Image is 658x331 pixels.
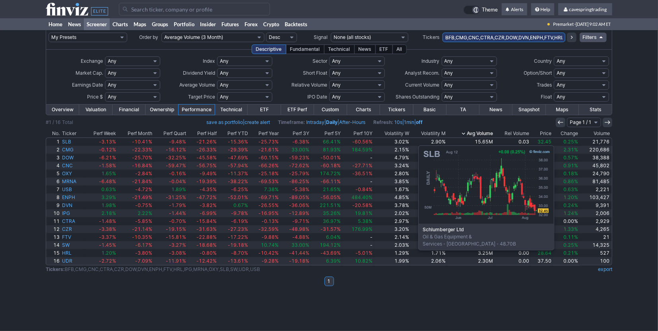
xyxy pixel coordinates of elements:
[282,18,310,30] a: Backtests
[355,186,373,192] span: -0.84%
[289,163,309,168] span: -72.62%
[580,201,612,209] a: 9,391
[374,138,410,146] a: 3.02%
[374,170,410,178] a: 2.80%
[553,162,580,170] a: 0.91%
[320,202,341,208] span: 221.51%
[61,138,83,146] a: SLB
[564,186,578,192] span: 0.63%
[61,170,83,178] a: OXY
[249,162,280,170] a: -66.26%
[200,202,217,208] span: -3.82%
[61,201,83,209] a: DVN
[326,119,338,125] a: Daily
[416,119,423,125] a: off
[374,146,410,154] a: 2.15%
[46,201,61,209] a: 9
[553,186,580,194] a: 0.63%
[564,147,578,153] span: 2.31%
[249,146,280,154] a: -21.61%
[512,105,545,115] a: Snapshot
[258,194,279,200] span: -69.71%
[352,202,373,208] span: -20.58%
[153,138,187,146] a: -9.48%
[153,146,187,154] a: -16.12%
[479,105,512,115] a: News
[132,147,152,153] span: -22.33%
[84,18,110,30] a: Screener
[215,105,248,115] a: Technical
[311,201,342,209] a: 221.51%
[83,154,117,162] a: -6.21%
[218,178,249,186] a: -38.22%
[374,186,410,194] a: 1.67%
[218,194,249,201] a: -52.01%
[117,201,154,209] a: -0.75%
[321,178,341,184] span: -66.11%
[61,146,83,154] a: CMG
[46,186,61,194] a: 7
[153,170,187,178] a: -0.16%
[553,209,580,217] a: 1.24%
[564,170,578,176] span: 0.18%
[289,170,309,176] span: -25.79%
[580,162,612,170] a: 45,802
[311,138,342,146] a: 66.41%
[342,138,374,146] a: -60.56%
[569,6,607,12] span: cavespringtrading
[249,178,280,186] a: -69.53%
[280,201,311,209] a: -36.06%
[531,138,553,146] a: 32.45
[342,154,374,162] a: -
[374,194,410,201] a: 4.85%
[311,194,342,201] a: -56.05%
[351,147,373,153] span: 184.59%
[117,209,154,217] a: 2.22%
[280,209,311,217] a: -12.89%
[342,209,374,217] a: 19.81%
[580,178,612,186] a: 81,485
[138,210,152,216] span: 2.22%
[197,163,217,168] span: -56.75%
[83,138,117,146] a: -3.13%
[99,163,116,168] span: -1.58%
[218,154,249,162] a: -47.69%
[352,170,373,176] span: -36.51%
[410,170,447,178] a: 2.60%
[494,138,531,146] a: 0.03
[228,170,248,176] span: -11.37%
[580,209,612,217] a: 2,006
[374,178,410,186] a: 3.85%
[374,209,410,217] a: 2.02%
[83,186,117,194] a: 0.63%
[447,138,494,146] a: 15.65M
[117,138,154,146] a: -10.41%
[169,139,186,145] span: -9.48%
[249,194,280,201] a: -69.71%
[580,146,612,154] a: 220,686
[323,139,341,145] span: 66.41%
[410,178,447,186] a: 4.45%
[166,155,186,161] span: -32.25%
[218,162,249,170] a: -57.94%
[248,105,281,115] a: ETF
[342,186,374,194] a: -0.84%
[46,105,79,115] a: Overview
[197,155,217,161] span: -45.58%
[280,194,311,201] a: -89.05%
[132,194,152,200] span: -21.49%
[218,186,249,194] a: -6.25%
[260,18,282,30] a: Crypto
[342,170,374,178] a: -36.51%
[132,155,152,161] span: -25.70%
[306,119,324,125] a: Intraday
[342,194,374,201] a: 484.40%
[218,209,249,217] a: -9.78%
[249,138,280,146] a: -25.73%
[117,162,154,170] a: -16.84%
[200,170,217,176] span: -9.49%
[188,162,218,170] a: -56.75%
[228,194,248,200] span: -52.01%
[153,209,187,217] a: -1.44%
[410,154,447,162] a: 4.32%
